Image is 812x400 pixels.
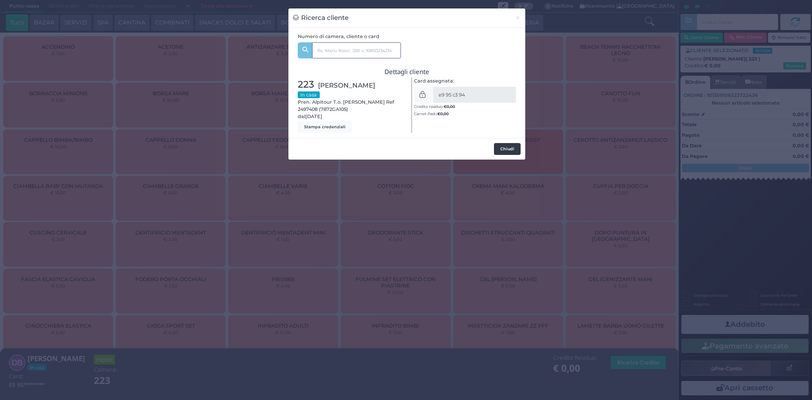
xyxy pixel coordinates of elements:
[298,77,314,92] span: 223
[318,80,375,90] span: [PERSON_NAME]
[494,143,521,155] button: Chiudi
[298,121,352,133] button: Stampa credenziali
[414,104,455,109] small: Credito residuo:
[510,8,525,28] button: Chiudi
[414,111,449,116] small: Carnet Pasti:
[293,13,348,23] h3: Ricerca cliente
[437,111,449,116] b: €
[298,91,320,98] small: In casa
[298,68,516,75] h3: Dettagli cliente
[447,104,455,109] span: 0,00
[298,33,379,40] label: Numero di camera, cliente o card
[444,104,455,109] b: €
[312,42,401,58] input: Es. 'Mario Rossi', '220' o '108123234234'
[515,13,521,22] span: ×
[293,77,407,133] div: Pren. Alpitour T.o. [PERSON_NAME] Ref 2497408 (7872GA105) dal
[414,77,454,85] label: Card assegnata:
[305,113,322,120] span: [DATE]
[440,111,449,116] span: 0,00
